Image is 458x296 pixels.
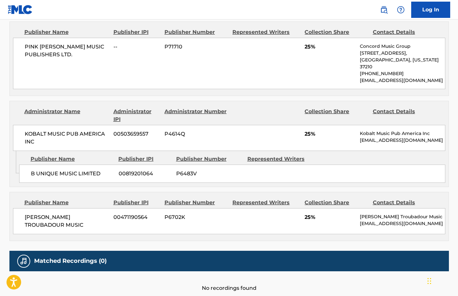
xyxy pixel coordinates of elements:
span: B UNIQUE MUSIC LIMITED [31,170,114,178]
span: PINK [PERSON_NAME] MUSIC PUBLISHERS LTD. [25,43,109,59]
div: Contact Details [373,28,436,36]
div: No recordings found [9,271,449,292]
div: Publisher IPI [118,155,171,163]
div: Contact Details [373,199,436,207]
iframe: Chat Widget [425,265,458,296]
a: Public Search [377,3,390,16]
span: 25% [305,43,355,51]
div: Publisher Name [31,155,113,163]
div: Administrator Number [164,108,228,123]
div: Administrator Name [24,108,109,123]
img: help [397,6,405,14]
div: Publisher Number [164,199,228,207]
div: Represented Writers [232,199,300,207]
span: P71710 [164,43,228,51]
div: Collection Share [305,28,368,36]
p: Concord Music Group [360,43,445,50]
div: Publisher Name [24,199,109,207]
span: P6702K [164,213,228,221]
span: P4614Q [164,130,228,138]
span: P6483V [176,170,242,178]
span: [PERSON_NAME] TROUBADOUR MUSIC [25,213,109,229]
span: 00503659557 [113,130,160,138]
span: 25% [305,213,355,221]
p: [GEOGRAPHIC_DATA], [US_STATE] 37210 [360,57,445,70]
div: Publisher IPI [113,28,160,36]
a: Log In [411,2,450,18]
div: Represented Writers [232,28,300,36]
p: [PHONE_NUMBER] [360,70,445,77]
div: Publisher Name [24,28,109,36]
img: Matched Recordings [20,257,28,265]
p: [EMAIL_ADDRESS][DOMAIN_NAME] [360,220,445,227]
div: Publisher Number [164,28,228,36]
div: Administrator IPI [113,108,160,123]
h5: Matched Recordings (0) [34,257,107,265]
div: Collection Share [305,199,368,207]
div: Contact Details [373,108,436,123]
div: Publisher Number [176,155,242,163]
p: Kobalt Music Pub America Inc [360,130,445,137]
img: search [380,6,388,14]
div: Represented Writers [247,155,314,163]
span: 00819201064 [119,170,171,178]
span: 00471190564 [113,213,160,221]
p: [PERSON_NAME] Troubadour Music [360,213,445,220]
span: KOBALT MUSIC PUB AMERICA INC [25,130,109,146]
p: [EMAIL_ADDRESS][DOMAIN_NAME] [360,77,445,84]
div: Publisher IPI [113,199,160,207]
span: 25% [305,130,355,138]
p: [EMAIL_ADDRESS][DOMAIN_NAME] [360,137,445,144]
span: -- [113,43,160,51]
div: Drag [427,271,431,291]
div: Help [394,3,407,16]
div: Collection Share [305,108,368,123]
p: [STREET_ADDRESS], [360,50,445,57]
img: MLC Logo [8,5,33,14]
